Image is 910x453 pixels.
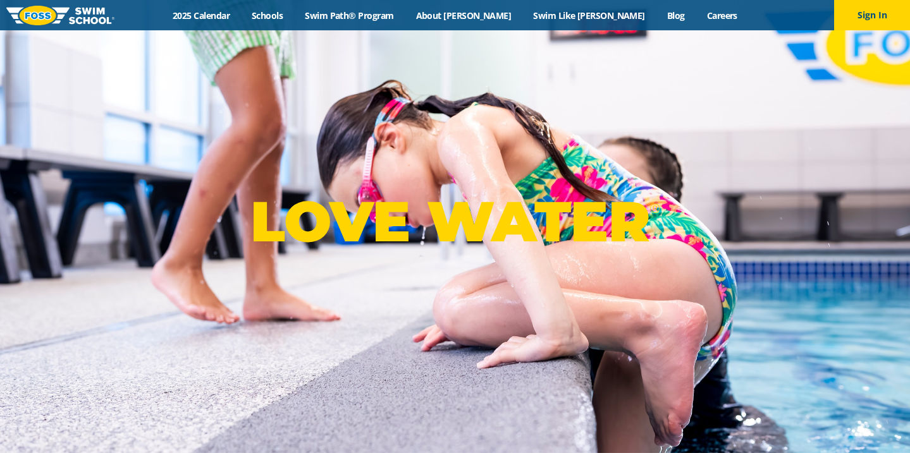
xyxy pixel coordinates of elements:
a: Swim Like [PERSON_NAME] [522,9,656,21]
a: Schools [241,9,294,21]
a: 2025 Calendar [162,9,241,21]
a: Careers [696,9,748,21]
p: LOVE WATER [250,188,660,255]
a: Blog [656,9,696,21]
a: Swim Path® Program [294,9,405,21]
img: FOSS Swim School Logo [6,6,114,25]
sup: ® [649,200,660,216]
a: About [PERSON_NAME] [405,9,522,21]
